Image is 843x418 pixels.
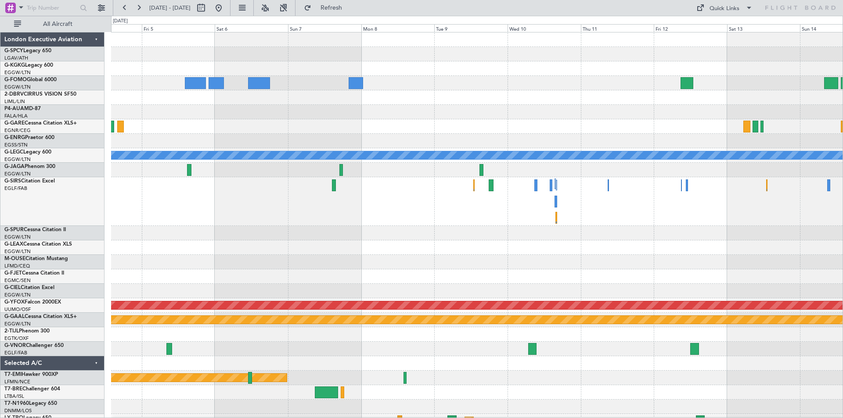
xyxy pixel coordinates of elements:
[4,256,25,261] span: M-OUSE
[727,24,800,32] div: Sat 13
[4,285,21,290] span: G-CIEL
[4,343,26,348] span: G-VNOR
[4,55,28,61] a: LGAV/ATH
[300,1,353,15] button: Refresh
[4,401,29,406] span: T7-N1960
[508,24,581,32] div: Wed 10
[4,69,31,76] a: EGGW/LTN
[4,179,55,184] a: G-SIRSCitation Excel
[4,386,22,392] span: T7-BRE
[654,24,727,32] div: Fri 12
[4,92,76,97] a: 2-DBRVCIRRUS VISION SF50
[4,127,31,134] a: EGNR/CEG
[149,4,191,12] span: [DATE] - [DATE]
[4,77,27,82] span: G-FOMO
[4,234,31,240] a: EGGW/LTN
[4,300,61,305] a: G-YFOXFalcon 2000EX
[4,321,31,327] a: EGGW/LTN
[4,263,30,269] a: LFMD/CEQ
[4,77,57,82] a: G-FOMOGlobal 6000
[4,335,29,342] a: EGTK/OXF
[4,106,24,111] span: P4-AUA
[4,256,68,261] a: M-OUSECitation Mustang
[4,401,57,406] a: T7-N1960Legacy 650
[4,48,23,54] span: G-SPCY
[4,314,25,319] span: G-GAAL
[4,407,32,414] a: DNMM/LOS
[4,150,51,155] a: G-LEGCLegacy 600
[4,242,72,247] a: G-LEAXCessna Citation XLS
[113,18,128,25] div: [DATE]
[142,24,215,32] div: Fri 5
[361,24,435,32] div: Mon 8
[4,98,25,105] a: LIML/LIN
[4,292,31,298] a: EGGW/LTN
[4,277,31,284] a: EGMC/SEN
[4,106,41,111] a: P4-AUAMD-87
[4,121,25,126] span: G-GARE
[4,271,22,276] span: G-FJET
[27,1,77,14] input: Trip Number
[434,24,508,32] div: Tue 9
[4,242,23,247] span: G-LEAX
[4,150,23,155] span: G-LEGC
[313,5,350,11] span: Refresh
[4,164,25,169] span: G-JAGA
[4,248,31,255] a: EGGW/LTN
[4,227,24,232] span: G-SPUR
[4,171,31,177] a: EGGW/LTN
[4,271,64,276] a: G-FJETCessna Citation II
[4,84,31,90] a: EGGW/LTN
[692,1,757,15] button: Quick Links
[4,156,31,163] a: EGGW/LTN
[4,350,27,356] a: EGLF/FAB
[4,300,25,305] span: G-YFOX
[4,285,54,290] a: G-CIELCitation Excel
[4,113,28,119] a: FALA/HLA
[4,142,28,148] a: EGSS/STN
[288,24,361,32] div: Sun 7
[710,4,739,13] div: Quick Links
[4,227,66,232] a: G-SPURCessna Citation II
[4,306,31,313] a: UUMO/OSF
[4,121,77,126] a: G-GARECessna Citation XLS+
[4,372,22,377] span: T7-EMI
[4,48,51,54] a: G-SPCYLegacy 650
[4,329,50,334] a: 2-TIJLPhenom 300
[23,21,93,27] span: All Aircraft
[4,329,19,334] span: 2-TIJL
[4,393,24,400] a: LTBA/ISL
[4,185,27,192] a: EGLF/FAB
[4,386,60,392] a: T7-BREChallenger 604
[215,24,288,32] div: Sat 6
[4,135,54,140] a: G-ENRGPraetor 600
[4,63,53,68] a: G-KGKGLegacy 600
[4,379,30,385] a: LFMN/NCE
[581,24,654,32] div: Thu 11
[10,17,95,31] button: All Aircraft
[4,314,77,319] a: G-GAALCessna Citation XLS+
[4,343,64,348] a: G-VNORChallenger 650
[4,179,21,184] span: G-SIRS
[4,63,25,68] span: G-KGKG
[4,92,24,97] span: 2-DBRV
[4,135,25,140] span: G-ENRG
[4,164,55,169] a: G-JAGAPhenom 300
[4,372,58,377] a: T7-EMIHawker 900XP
